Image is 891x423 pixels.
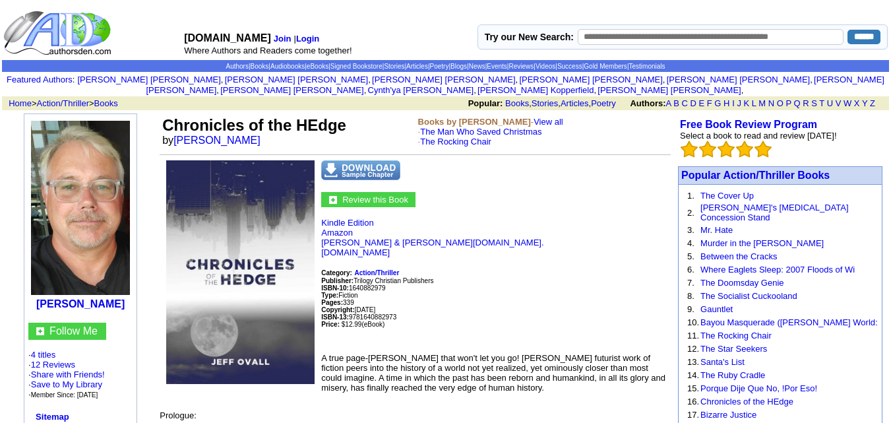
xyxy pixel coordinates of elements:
a: Santa's List [700,357,745,367]
font: i [366,87,367,94]
a: Login [296,34,319,44]
a: [PERSON_NAME] [PERSON_NAME] [220,85,363,95]
a: [PERSON_NAME] [173,135,261,146]
a: [PERSON_NAME] [PERSON_NAME] [77,75,220,84]
label: Try our New Search: [485,32,574,42]
font: 7. [687,278,694,288]
font: 12. [687,344,699,354]
font: i [743,87,745,94]
font: 3. [687,225,694,235]
font: Fiction [321,292,357,299]
font: | [293,34,321,44]
a: [PERSON_NAME] [PERSON_NAME] [146,75,884,95]
img: dnsample.png [321,160,400,180]
font: i [223,77,224,84]
a: W [844,98,851,108]
font: i [518,77,519,84]
font: 5. [687,251,694,261]
b: Popular: [468,98,503,108]
a: Poetry [591,98,616,108]
font: i [476,87,477,94]
a: D [690,98,696,108]
a: [PERSON_NAME] [36,298,125,309]
b: ISBN-10: [321,284,349,292]
font: · · · [28,370,105,399]
a: Events [487,63,507,70]
font: Follow Me [49,325,98,337]
a: [PERSON_NAME] [PERSON_NAME] [667,75,810,84]
font: Select a book to read and review [DATE]! [680,131,837,141]
font: 1640882979 [321,284,385,292]
a: Amazon [321,228,353,238]
a: Chronicles of the HEdge [700,397,793,407]
font: > > [4,98,118,108]
b: Books by [PERSON_NAME] [418,117,531,127]
a: Gold Members [584,63,627,70]
font: i [596,87,598,94]
img: 45414.jpg [31,121,130,295]
a: Bizarre Justice [700,410,756,420]
a: [PERSON_NAME] & [PERSON_NAME][DOMAIN_NAME]. [321,238,543,247]
font: Member Since: [DATE] [31,391,98,399]
b: Action/Thriller [355,269,400,277]
a: Between the Cracks [700,251,777,261]
font: 10. [687,317,699,327]
font: 1. [687,191,694,201]
b: Pages: [321,299,343,306]
a: Stories [384,63,404,70]
font: · · [28,350,105,399]
a: G [714,98,721,108]
a: Home [9,98,32,108]
a: J [737,98,741,108]
a: S [811,98,817,108]
a: Mr. Hate [700,225,733,235]
a: News [469,63,485,70]
font: 9781640882973 [321,313,396,321]
b: Price: [321,321,340,328]
a: Signed Bookstore [330,63,383,70]
font: 13. [687,357,699,367]
img: 16950.jpg [166,160,315,384]
a: The Rocking Chair [420,137,491,146]
b: ISBN-13: [321,313,349,321]
a: T [819,98,824,108]
font: Review this Book [342,195,408,205]
a: Action/Thriller [37,98,89,108]
font: [DATE] [355,306,375,313]
font: Chronicles of the HEdge [162,116,346,134]
a: Murder in the [PERSON_NAME] [700,238,824,248]
a: N [768,98,774,108]
a: Featured Authors [7,75,73,84]
a: Videos [536,63,555,70]
a: Books [251,63,269,70]
img: bigemptystars.png [718,141,735,158]
font: (eBook) [361,321,384,328]
font: by [162,135,269,146]
a: [PERSON_NAME] [PERSON_NAME] [372,75,515,84]
a: H [723,98,729,108]
a: F [707,98,712,108]
a: Save to My Library [31,379,102,389]
a: Bayou Masquerade ([PERSON_NAME] World: [700,317,878,327]
a: E [698,98,704,108]
b: Category: [321,269,352,277]
a: The Ruby Cradle [700,370,765,380]
font: 11. [687,331,699,341]
a: Books [505,98,529,108]
font: , , , [468,98,887,108]
font: i [813,77,814,84]
a: Popular Action/Thriller Books [681,170,830,181]
font: 8. [687,291,694,301]
a: [PERSON_NAME]'s [MEDICAL_DATA] Concession Stand [700,203,849,222]
a: Audiobooks [270,63,305,70]
a: [PERSON_NAME] [PERSON_NAME] [598,85,741,95]
font: 4. [687,238,694,248]
span: | | | | | | | | | | | | | | | [226,63,665,70]
a: 4 titles [31,350,56,360]
a: Kindle Edition [321,218,374,228]
a: Free Book Review Program [680,119,817,130]
a: V [836,98,842,108]
font: - [418,117,563,146]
